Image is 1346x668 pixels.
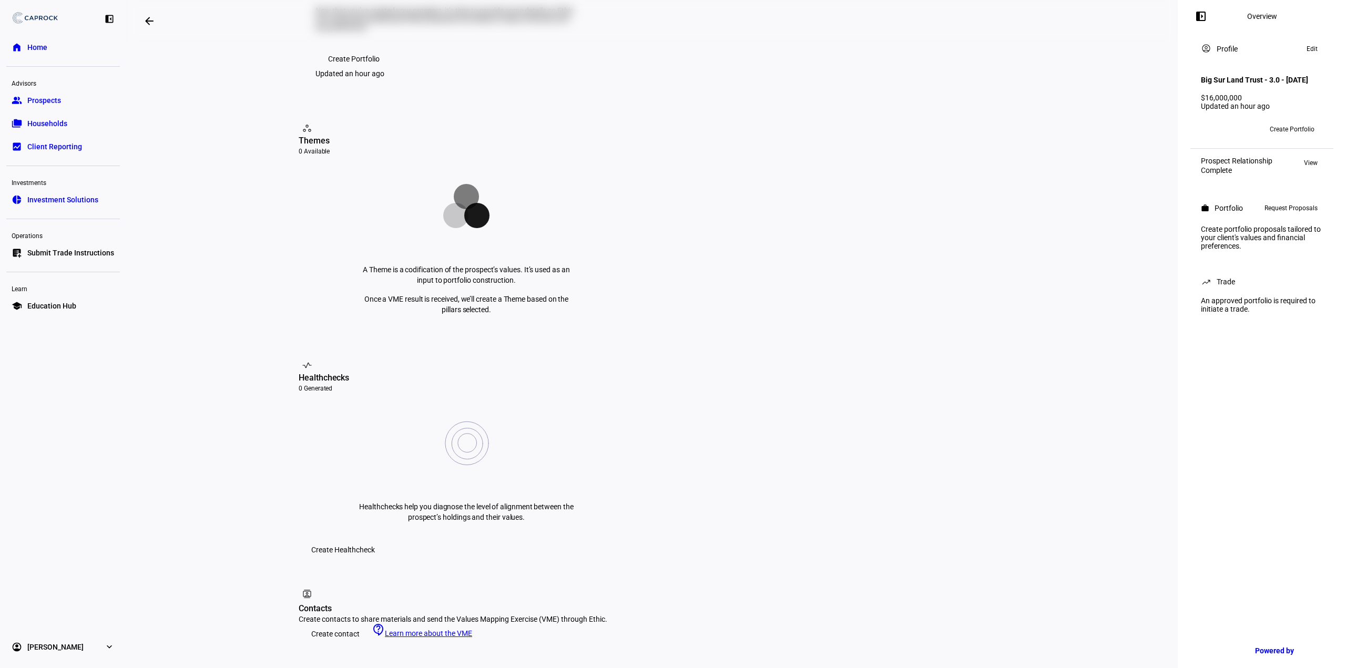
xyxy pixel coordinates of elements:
span: Create Portfolio [1270,121,1314,138]
h4: Big Sur Land Trust - 3.0 - [DATE] [1201,76,1308,84]
span: Education Hub [27,301,76,311]
span: Submit Trade Instructions [27,248,114,258]
div: Advisors [6,75,120,90]
eth-mat-symbol: school [12,301,22,311]
button: Request Proposals [1259,202,1323,214]
button: Create contact [299,623,372,644]
eth-mat-symbol: home [12,42,22,53]
mat-icon: left_panel_open [1195,10,1207,23]
mat-icon: contact_support [372,623,385,636]
mat-icon: work [1201,204,1209,212]
mat-icon: arrow_backwards [143,15,156,27]
eth-panel-overview-card-header: Profile [1201,43,1323,55]
span: Prospects [27,95,61,106]
span: Client Reporting [27,141,82,152]
eth-mat-symbol: folder_copy [12,118,22,129]
p: A Theme is a codification of the prospect’s values. It’s used as an input to portfolio construction. [356,264,577,285]
mat-icon: contacts [302,589,312,599]
mat-icon: trending_up [1201,276,1211,287]
div: Operations [6,228,120,242]
span: Request Proposals [1265,202,1318,214]
div: 0 Available [299,147,634,156]
eth-panel-overview-card-header: Portfolio [1201,202,1323,214]
eth-mat-symbol: left_panel_close [104,14,115,24]
div: Complete [1201,166,1272,174]
div: Themes [299,135,634,147]
div: An approved portfolio is required to initiate a trade. [1195,292,1329,317]
div: Trade [1217,278,1235,286]
span: Create Portfolio [328,48,380,69]
div: Overview [1247,12,1277,20]
div: Portfolio [1215,204,1243,212]
div: Contacts [299,602,1005,615]
div: Healthchecks [299,372,634,384]
eth-mat-symbol: group [12,95,22,106]
span: Home [27,42,47,53]
button: Create Healthcheck [299,539,388,560]
span: Create Healthcheck [311,539,375,560]
span: Edit [1307,43,1318,55]
button: Create Portfolio [315,48,392,69]
eth-mat-symbol: expand_more [104,642,115,652]
button: Create Portfolio [1261,121,1323,138]
div: Create contacts to share materials and send the Values Mapping Exercise (VME) through Ethic. [299,615,614,623]
div: Investments [6,174,120,189]
button: Edit [1301,43,1323,55]
div: $16,000,000 [1201,94,1323,102]
eth-panel-overview-card-header: Trade [1201,275,1323,288]
a: folder_copyHouseholds [6,113,120,134]
mat-icon: vital_signs [302,360,312,371]
span: [PERSON_NAME] [27,642,84,652]
span: View [1304,157,1318,169]
eth-mat-symbol: account_circle [12,642,22,652]
span: Create contact [311,623,360,644]
div: Updated an hour ago [1201,102,1323,110]
div: Create portfolio proposals tailored to your client's values and financial preferences. [1195,221,1329,254]
p: Once a VME result is received, we’ll create a Theme based on the pillars selected. [356,294,577,315]
a: bid_landscapeClient Reporting [6,136,120,157]
button: View [1299,157,1323,169]
a: pie_chartInvestment Solutions [6,189,120,210]
a: Powered by [1250,641,1330,660]
p: Healthchecks help you diagnose the level of alignment between the prospect’s holdings and their v... [356,501,577,522]
eth-mat-symbol: list_alt_add [12,248,22,258]
eth-mat-symbol: bid_landscape [12,141,22,152]
a: homeHome [6,37,120,58]
eth-mat-symbol: pie_chart [12,194,22,205]
span: Learn more about the VME [385,629,472,638]
a: Learn more about the VME [372,629,472,638]
span: CK [1221,126,1229,133]
span: Households [27,118,67,129]
div: Updated an hour ago [315,69,384,78]
div: 0 Generated [299,384,634,393]
span: GM [1205,126,1215,133]
div: Prospect Relationship [1201,157,1272,165]
a: groupProspects [6,90,120,111]
span: Investment Solutions [27,194,98,205]
div: Learn [6,281,120,295]
mat-icon: workspaces [302,123,312,133]
div: Profile [1217,45,1238,53]
mat-icon: account_circle [1201,43,1211,54]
